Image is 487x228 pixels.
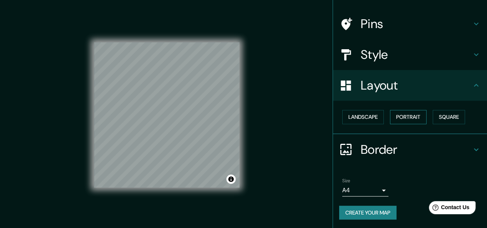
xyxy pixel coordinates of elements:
[342,177,350,184] label: Size
[333,8,487,39] div: Pins
[390,110,427,124] button: Portrait
[339,206,397,220] button: Create your map
[433,110,465,124] button: Square
[333,134,487,165] div: Border
[333,39,487,70] div: Style
[418,198,479,220] iframe: Help widget launcher
[361,142,472,157] h4: Border
[333,70,487,101] div: Layout
[94,42,239,188] canvas: Map
[226,175,236,184] button: Toggle attribution
[342,110,384,124] button: Landscape
[361,47,472,62] h4: Style
[361,78,472,93] h4: Layout
[342,184,388,196] div: A4
[361,16,472,32] h4: Pins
